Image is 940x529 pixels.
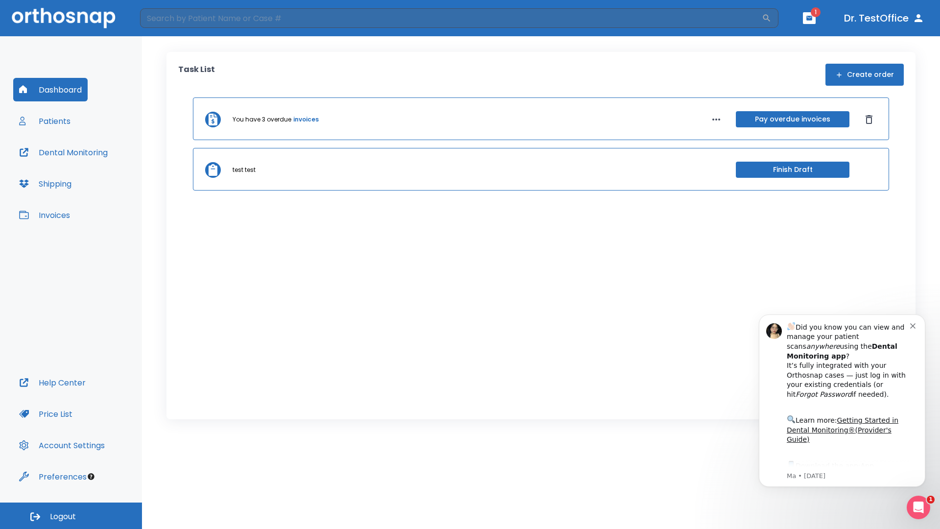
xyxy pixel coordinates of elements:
[840,9,928,27] button: Dr. TestOffice
[736,111,849,127] button: Pay overdue invoices
[293,115,319,124] a: invoices
[233,166,256,174] p: test test
[13,371,92,394] button: Help Center
[861,112,877,127] button: Dismiss
[744,302,940,524] iframe: Intercom notifications message
[13,203,76,227] button: Invoices
[736,162,849,178] button: Finish Draft
[233,115,291,124] p: You have 3 overdue
[825,64,904,86] button: Create order
[50,511,76,522] span: Logout
[13,141,114,164] button: Dental Monitoring
[13,78,88,101] button: Dashboard
[140,8,762,28] input: Search by Patient Name or Case #
[12,8,116,28] img: Orthosnap
[907,496,930,519] iframe: Intercom live chat
[13,109,76,133] button: Patients
[13,465,93,488] button: Preferences
[811,7,821,17] span: 1
[927,496,935,504] span: 1
[13,172,77,195] button: Shipping
[87,472,95,481] div: Tooltip anchor
[178,64,215,86] p: Task List
[13,402,78,426] button: Price List
[13,433,111,457] button: Account Settings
